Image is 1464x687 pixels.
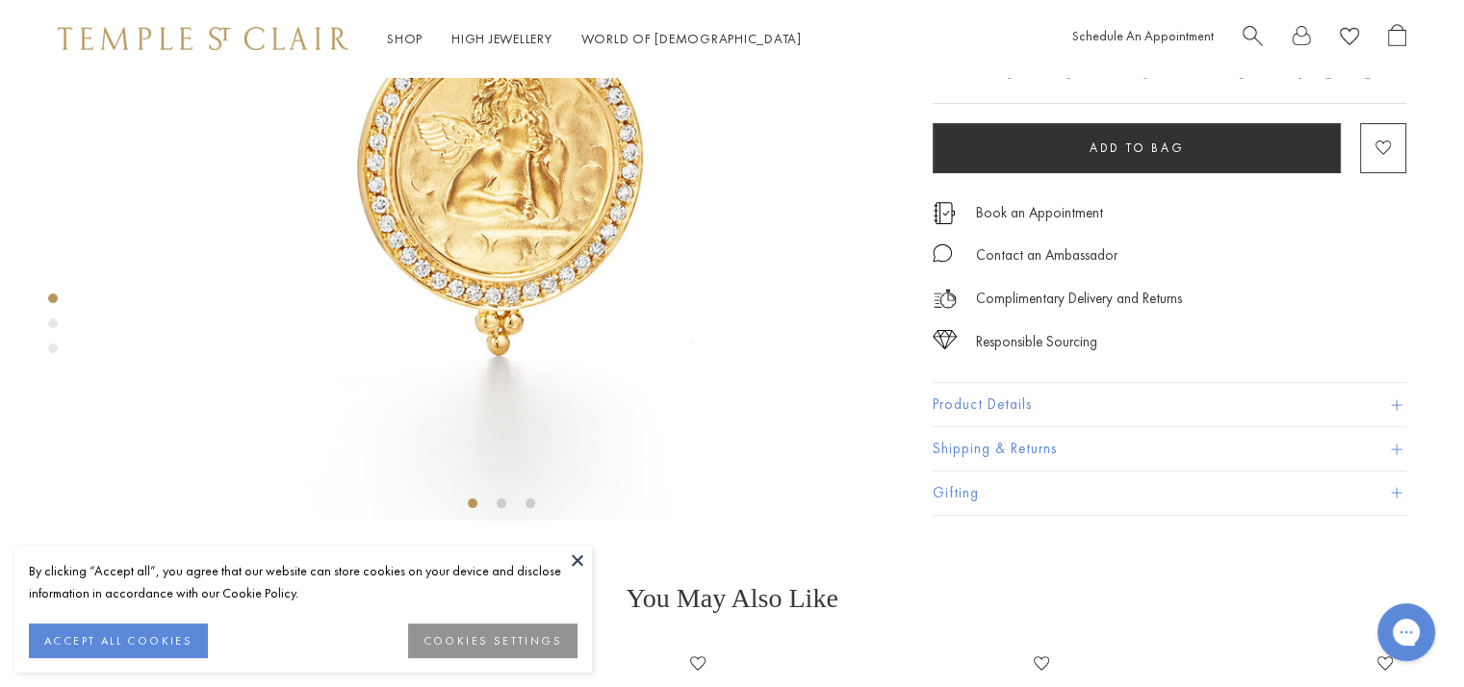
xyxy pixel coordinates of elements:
img: Temple St. Clair [58,27,348,50]
img: icon_appointment.svg [933,202,956,224]
button: Gifting [933,471,1406,515]
button: Shipping & Returns [933,427,1406,471]
div: Responsible Sourcing [976,330,1097,354]
a: World of [DEMOGRAPHIC_DATA]World of [DEMOGRAPHIC_DATA] [581,30,802,47]
iframe: Gorgias live chat messenger [1368,597,1445,668]
a: Schedule An Appointment [1072,27,1214,44]
img: MessageIcon-01_2.svg [933,243,952,263]
button: Add to bag [933,123,1341,173]
a: Search [1243,24,1263,54]
img: icon_delivery.svg [933,287,957,311]
div: Product gallery navigation [48,289,58,369]
a: Open Shopping Bag [1388,24,1406,54]
div: By clicking “Accept all”, you agree that our website can store cookies on your device and disclos... [29,560,578,604]
h3: You May Also Like [77,583,1387,614]
p: Complimentary Delivery and Returns [976,287,1182,311]
button: ACCEPT ALL COOKIES [29,623,208,658]
nav: Main navigation [387,27,802,51]
a: View Wishlist [1340,24,1359,54]
a: ShopShop [387,30,423,47]
img: icon_sourcing.svg [933,330,957,349]
button: Product Details [933,383,1406,426]
div: Contact an Ambassador [976,243,1117,267]
a: High JewelleryHigh Jewellery [451,30,552,47]
button: COOKIES SETTINGS [408,623,578,658]
a: Book an Appointment [976,202,1103,223]
span: Add to bag [1090,140,1184,156]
